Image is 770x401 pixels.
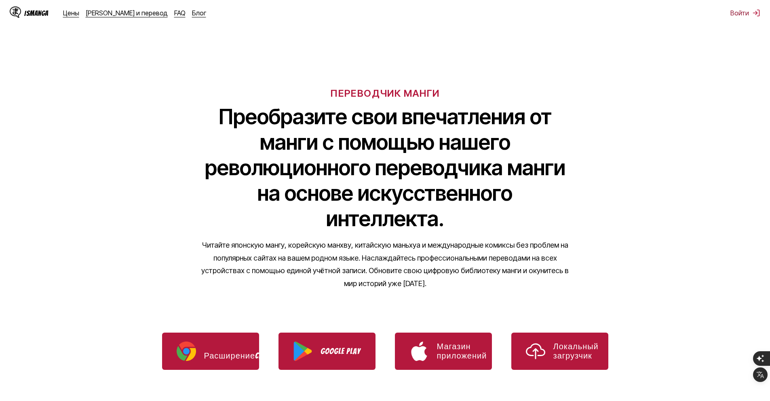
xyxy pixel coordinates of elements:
a: Цены [63,9,79,17]
a: Логотип IsMangaIsManga [10,6,63,19]
font: Преобразите свои впечатления от манги с помощью нашего революционного переводчика манги на основе... [205,104,565,231]
img: выход [752,9,760,17]
img: Значок загрузки [526,342,545,361]
font: Войти [730,9,749,17]
a: FAQ [174,9,186,17]
img: Логотип App Store [409,342,429,361]
font: Chrome [255,351,280,360]
font: Расширение [204,351,255,360]
font: IsManga [24,9,49,17]
button: Войти [730,9,760,17]
font: Магазин приложений [437,342,487,360]
a: [PERSON_NAME] и перевод [86,9,168,17]
font: Локальный загрузчик [553,342,599,360]
img: Хромированный логотип [177,342,196,361]
img: Логотип Google Play [293,342,312,361]
img: Логотип IsManga [10,6,21,18]
font: Google Play [321,347,361,356]
a: Используйте локальный загрузчик IsManga [511,333,608,370]
font: ПЕРЕВОДЧИК МАНГИ [330,87,439,99]
a: Блог [192,9,206,17]
a: Скачать IsManga из Google Play [278,333,376,370]
a: Загрузите IsManga из App Store [395,333,492,370]
font: Читайте японскую мангу, корейскую манхву, китайскую маньхуа и международные комиксы без проблем н... [201,241,569,288]
a: Скачать расширение IsManga для Chrome [162,333,259,370]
